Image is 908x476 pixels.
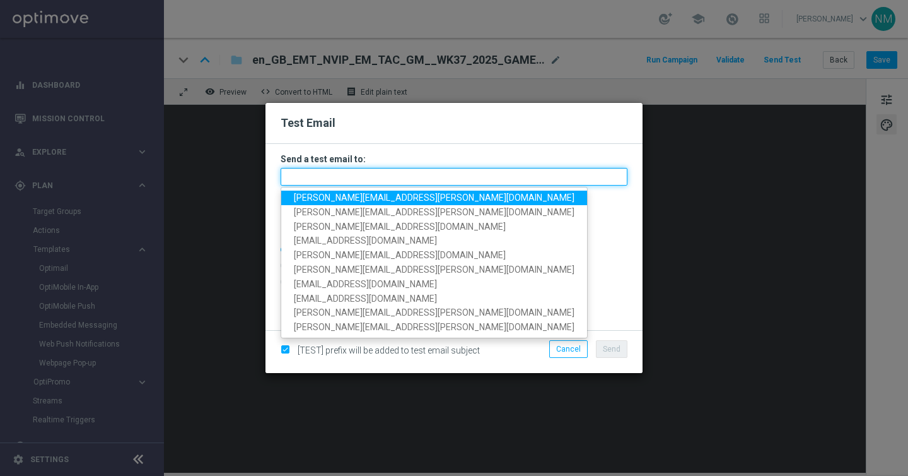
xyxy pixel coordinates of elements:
[281,320,587,335] a: [PERSON_NAME][EMAIL_ADDRESS][PERSON_NAME][DOMAIN_NAME]
[298,345,480,355] span: [TEST] prefix will be added to test email subject
[294,265,574,275] span: [PERSON_NAME][EMAIL_ADDRESS][PERSON_NAME][DOMAIN_NAME]
[281,291,587,306] a: [EMAIL_ADDRESS][DOMAIN_NAME]
[281,205,587,220] a: [PERSON_NAME][EMAIL_ADDRESS][PERSON_NAME][DOMAIN_NAME]
[294,322,574,332] span: [PERSON_NAME][EMAIL_ADDRESS][PERSON_NAME][DOMAIN_NAME]
[596,340,627,358] button: Send
[294,250,506,260] span: [PERSON_NAME][EMAIL_ADDRESS][DOMAIN_NAME]
[294,293,437,303] span: [EMAIL_ADDRESS][DOMAIN_NAME]
[294,235,437,246] span: [EMAIL_ADDRESS][DOMAIN_NAME]
[281,263,587,277] a: [PERSON_NAME][EMAIL_ADDRESS][PERSON_NAME][DOMAIN_NAME]
[294,207,574,217] span: [PERSON_NAME][EMAIL_ADDRESS][PERSON_NAME][DOMAIN_NAME]
[281,248,587,263] a: [PERSON_NAME][EMAIL_ADDRESS][DOMAIN_NAME]
[281,219,587,234] a: [PERSON_NAME][EMAIL_ADDRESS][DOMAIN_NAME]
[294,221,506,231] span: [PERSON_NAME][EMAIL_ADDRESS][DOMAIN_NAME]
[294,307,574,318] span: [PERSON_NAME][EMAIL_ADDRESS][PERSON_NAME][DOMAIN_NAME]
[294,279,437,289] span: [EMAIL_ADDRESS][DOMAIN_NAME]
[294,193,574,203] span: [PERSON_NAME][EMAIL_ADDRESS][PERSON_NAME][DOMAIN_NAME]
[281,234,587,248] a: [EMAIL_ADDRESS][DOMAIN_NAME]
[281,116,627,131] h2: Test Email
[281,191,587,205] a: [PERSON_NAME][EMAIL_ADDRESS][PERSON_NAME][DOMAIN_NAME]
[549,340,588,358] button: Cancel
[281,306,587,320] a: [PERSON_NAME][EMAIL_ADDRESS][PERSON_NAME][DOMAIN_NAME]
[281,277,587,292] a: [EMAIL_ADDRESS][DOMAIN_NAME]
[281,153,627,165] h3: Send a test email to:
[603,345,620,354] span: Send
